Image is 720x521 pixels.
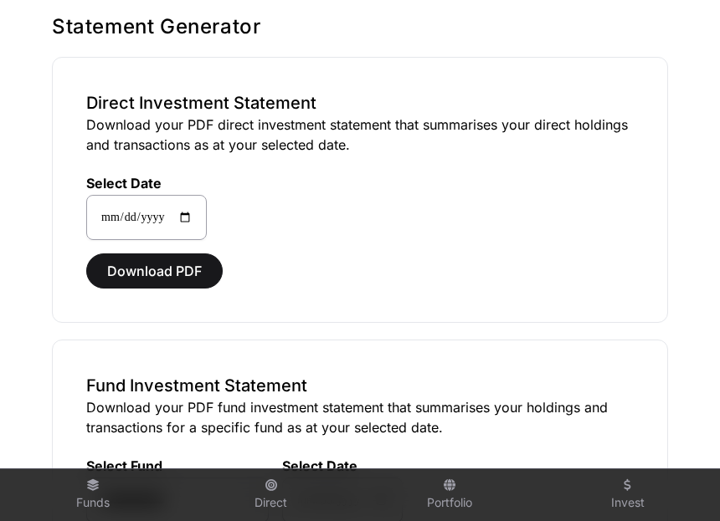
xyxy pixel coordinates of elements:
a: Portfolio [367,472,532,518]
h3: Direct Investment Statement [86,91,634,115]
label: Select Fund [86,457,269,474]
h1: Statement Generator [52,13,668,40]
span: Download PDF [107,261,202,281]
a: Download PDF [86,270,223,287]
a: Funds [10,472,175,518]
iframe: Chat Widget [636,441,720,521]
p: Download your PDF direct investment statement that summarises your direct holdings and transactio... [86,115,634,155]
a: Invest [545,472,710,518]
h3: Fund Investment Statement [86,374,634,397]
a: Direct [188,472,353,518]
button: Download PDF [86,253,223,289]
label: Select Date [282,457,403,474]
label: Select Date [86,175,207,192]
p: Download your PDF fund investment statement that summarises your holdings and transactions for a ... [86,397,634,437]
